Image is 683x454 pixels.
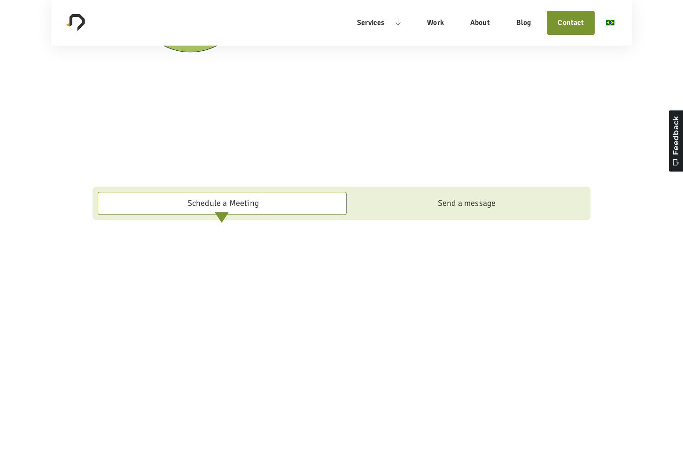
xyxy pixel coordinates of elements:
[438,197,496,210] div: Send a message
[606,20,614,25] img: Português do Brasil
[346,12,395,34] a: Services
[417,12,455,34] a: Work
[600,12,617,34] a: pt_BR
[346,11,617,35] nav: Main
[460,12,501,34] a: About
[505,12,542,34] a: Blog
[552,17,589,28] a: Contact
[395,11,406,35] button: Services sub-menu
[13,2,56,11] span: Feedback
[6,4,12,10] span: 
[187,197,259,210] div: Schedule a Meeting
